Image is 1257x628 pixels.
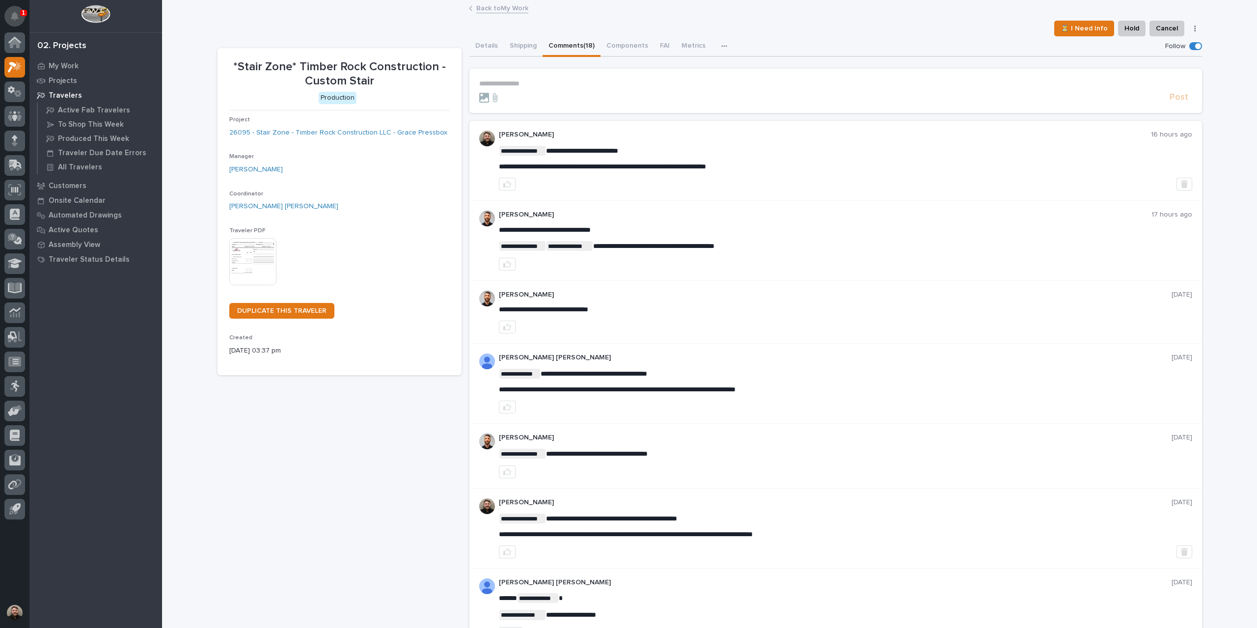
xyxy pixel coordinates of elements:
a: To Shop This Week [38,117,162,131]
p: 16 hours ago [1151,131,1192,139]
p: Follow [1165,42,1185,51]
img: AGNmyxaji213nCK4JzPdPN3H3CMBhXDSA2tJ_sy3UIa5=s96-c [479,211,495,226]
p: [PERSON_NAME] [499,291,1172,299]
div: 02. Projects [37,41,86,52]
p: To Shop This Week [58,120,124,129]
span: Manager [229,154,254,160]
p: [PERSON_NAME] [499,131,1151,139]
button: Delete post [1176,178,1192,191]
a: Active Quotes [29,222,162,237]
a: My Work [29,58,162,73]
img: ACg8ocLB2sBq07NhafZLDpfZztpbDqa4HYtD3rBf5LhdHf4k=s96-c [479,498,495,514]
a: Automated Drawings [29,208,162,222]
a: [PERSON_NAME] [PERSON_NAME] [229,201,338,212]
p: [PERSON_NAME] [PERSON_NAME] [499,354,1172,362]
p: 17 hours ago [1151,211,1192,219]
p: Projects [49,77,77,85]
button: Cancel [1149,21,1184,36]
p: Assembly View [49,241,100,249]
button: like this post [499,321,516,333]
p: Produced This Week [58,135,129,143]
img: AD_cMMRcK_lR-hunIWE1GUPcUjzJ19X9Uk7D-9skk6qMORDJB_ZroAFOMmnE07bDdh4EHUMJPuIZ72TfOWJm2e1TqCAEecOOP... [479,354,495,369]
p: Active Fab Travelers [58,106,130,115]
p: 1 [22,9,25,16]
p: *Stair Zone* Timber Rock Construction - Custom Stair [229,60,450,88]
p: Traveler Status Details [49,255,130,264]
span: Traveler PDF [229,228,266,234]
div: Production [319,92,356,104]
span: Coordinator [229,191,263,197]
p: My Work [49,62,79,71]
div: Notifications1 [12,12,25,27]
button: Delete post [1176,546,1192,558]
img: AD_cMMRcK_lR-hunIWE1GUPcUjzJ19X9Uk7D-9skk6qMORDJB_ZroAFOMmnE07bDdh4EHUMJPuIZ72TfOWJm2e1TqCAEecOOP... [479,578,495,594]
a: Customers [29,178,162,193]
a: Travelers [29,88,162,103]
p: [PERSON_NAME] [499,498,1172,507]
p: Onsite Calendar [49,196,106,205]
button: like this post [499,465,516,478]
p: [PERSON_NAME] [499,211,1151,219]
p: [DATE] [1172,578,1192,587]
a: Produced This Week [38,132,162,145]
img: AGNmyxaji213nCK4JzPdPN3H3CMBhXDSA2tJ_sy3UIa5=s96-c [479,291,495,306]
span: Project [229,117,250,123]
p: [DATE] [1172,498,1192,507]
span: Created [229,335,252,341]
button: Hold [1118,21,1146,36]
button: Comments (18) [543,36,601,57]
a: All Travelers [38,160,162,174]
p: [DATE] [1172,291,1192,299]
p: Automated Drawings [49,211,122,220]
button: like this post [499,546,516,558]
a: 26095 - Stair Zone - Timber Rock Construction LLC - Grace Pressbox [229,128,447,138]
button: Post [1166,92,1192,103]
button: like this post [499,258,516,271]
a: Active Fab Travelers [38,103,162,117]
span: Post [1170,92,1188,103]
button: FAI [654,36,676,57]
p: [PERSON_NAME] [PERSON_NAME] [499,578,1172,587]
p: [DATE] [1172,354,1192,362]
button: like this post [499,178,516,191]
a: Traveler Due Date Errors [38,146,162,160]
p: [DATE] 03:37 pm [229,346,450,356]
button: users-avatar [4,602,25,623]
button: Shipping [504,36,543,57]
img: AGNmyxaji213nCK4JzPdPN3H3CMBhXDSA2tJ_sy3UIa5=s96-c [479,434,495,449]
p: All Travelers [58,163,102,172]
span: ⏳ I Need Info [1061,23,1108,34]
img: Workspace Logo [81,5,110,23]
button: Details [469,36,504,57]
span: Hold [1124,23,1139,34]
a: Projects [29,73,162,88]
button: Notifications [4,6,25,27]
p: [PERSON_NAME] [499,434,1172,442]
p: Active Quotes [49,226,98,235]
button: like this post [499,401,516,413]
span: Cancel [1156,23,1178,34]
button: Metrics [676,36,711,57]
p: Customers [49,182,86,191]
p: Travelers [49,91,82,100]
a: Traveler Status Details [29,252,162,267]
a: DUPLICATE THIS TRAVELER [229,303,334,319]
button: ⏳ I Need Info [1054,21,1114,36]
p: [DATE] [1172,434,1192,442]
button: Components [601,36,654,57]
a: Assembly View [29,237,162,252]
p: Traveler Due Date Errors [58,149,146,158]
img: ACg8ocLB2sBq07NhafZLDpfZztpbDqa4HYtD3rBf5LhdHf4k=s96-c [479,131,495,146]
a: Back toMy Work [476,2,528,13]
span: DUPLICATE THIS TRAVELER [237,307,327,314]
a: Onsite Calendar [29,193,162,208]
a: [PERSON_NAME] [229,164,283,175]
